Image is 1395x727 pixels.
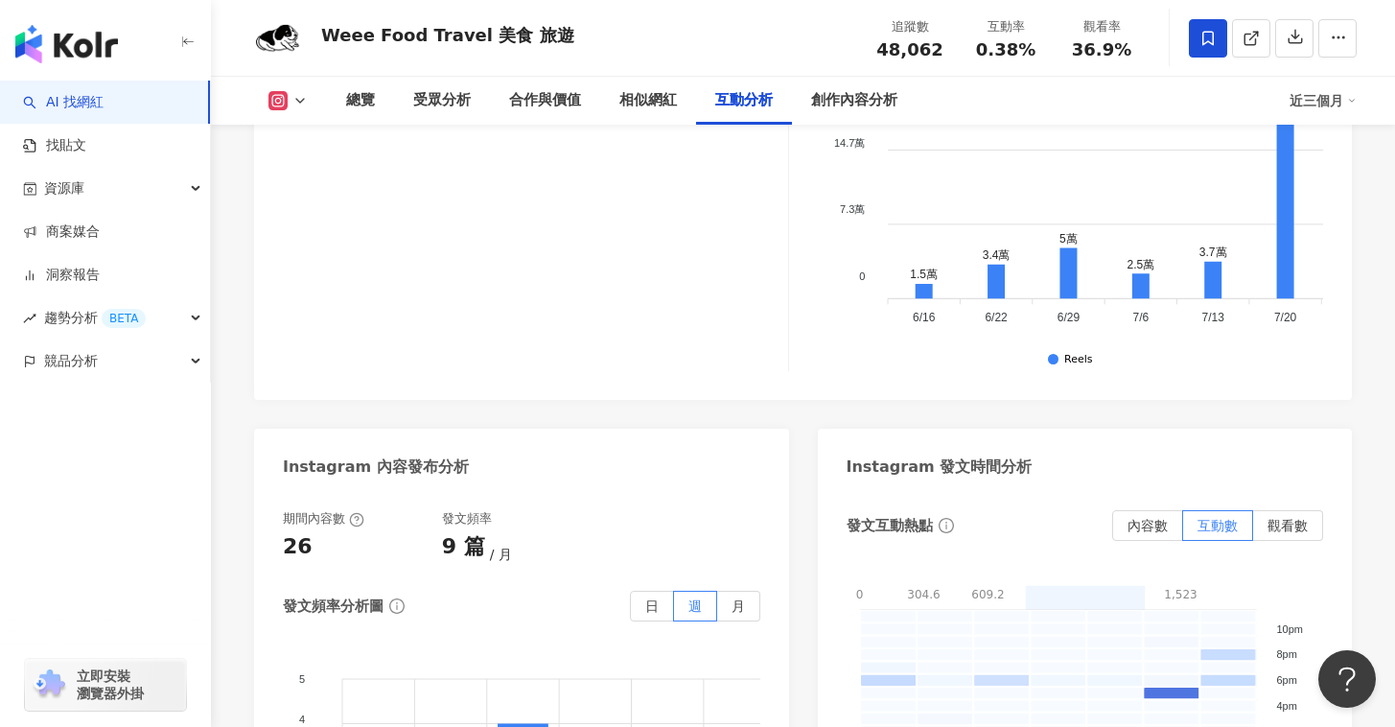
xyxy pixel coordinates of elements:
tspan: 0 [859,270,865,282]
tspan: 7.3萬 [840,203,865,215]
tspan: 6pm [1276,674,1296,686]
div: 互動率 [969,17,1042,36]
span: 週 [688,598,702,614]
span: 日 [645,598,659,614]
tspan: 6/22 [985,311,1008,324]
div: 期間內容數 [283,510,364,528]
img: KOL Avatar [249,10,307,67]
div: 觀看率 [1065,17,1138,36]
span: info-circle [936,515,957,536]
div: 26 [283,532,313,562]
div: 9 篇 [442,532,485,562]
a: 找貼文 [23,136,86,155]
div: 近三個月 [1290,85,1357,116]
div: Instagram 發文時間分析 [847,457,1033,478]
div: 發文互動熱點 [847,516,933,536]
span: 資源庫 [44,167,84,210]
div: Instagram 內容發布分析 [283,457,469,478]
div: BETA [102,309,146,328]
tspan: 4 [299,714,305,725]
tspan: 10pm [1276,623,1303,635]
tspan: 5 [299,673,305,685]
tspan: 4pm [1276,700,1296,712]
span: 36.9% [1072,40,1131,59]
a: searchAI 找網紅 [23,93,104,112]
div: 合作與價值 [509,89,581,112]
span: 競品分析 [44,340,98,383]
a: 洞察報告 [23,266,100,285]
tspan: 6/16 [913,311,936,324]
div: 總覽 [346,89,375,112]
span: 0.38% [976,40,1035,59]
div: 追蹤數 [873,17,946,36]
span: 觀看數 [1267,518,1308,533]
div: Reels [1064,354,1092,366]
div: 創作內容分析 [811,89,897,112]
span: 內容數 [1128,518,1168,533]
div: 相似網紅 [619,89,677,112]
span: 互動數 [1197,518,1238,533]
span: info-circle [386,596,407,617]
span: 趨勢分析 [44,296,146,340]
tspan: 7/6 [1132,311,1149,324]
span: 月 [490,547,512,562]
tspan: 7/20 [1274,311,1297,324]
span: 月 [732,598,745,614]
div: Weee Food Travel 美食 旅遊 [321,23,574,47]
span: 48,062 [876,39,942,59]
div: 受眾分析 [413,89,471,112]
div: 互動分析 [715,89,773,112]
a: chrome extension立即安裝 瀏覽器外掛 [25,659,186,711]
span: 立即安裝 瀏覽器外掛 [77,668,144,702]
tspan: 7/13 [1202,311,1225,324]
a: 商案媒合 [23,223,100,242]
iframe: Help Scout Beacon - Open [1318,650,1376,708]
div: 發文頻率 [442,510,492,528]
tspan: 8pm [1276,648,1296,660]
div: 發文頻率分析圖 [283,597,384,617]
tspan: 14.7萬 [833,137,864,149]
img: logo [15,25,118,63]
img: chrome extension [31,669,68,700]
tspan: 6/29 [1058,311,1081,324]
span: rise [23,312,36,325]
